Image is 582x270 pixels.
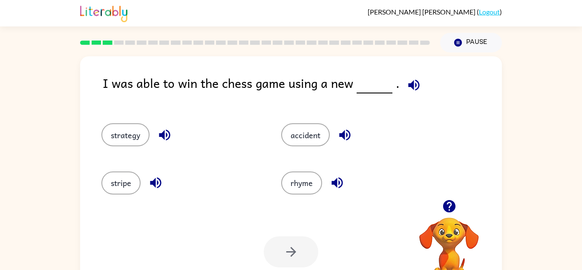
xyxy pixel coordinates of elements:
button: accident [281,123,330,146]
button: stripe [101,171,141,195]
a: Logout [479,8,500,16]
span: [PERSON_NAME] [PERSON_NAME] [368,8,477,16]
div: ( ) [368,8,502,16]
div: I was able to win the chess game using a new . [103,73,502,106]
button: strategy [101,123,150,146]
button: rhyme [281,171,322,195]
img: Literably [80,3,127,22]
button: Pause [440,33,502,52]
